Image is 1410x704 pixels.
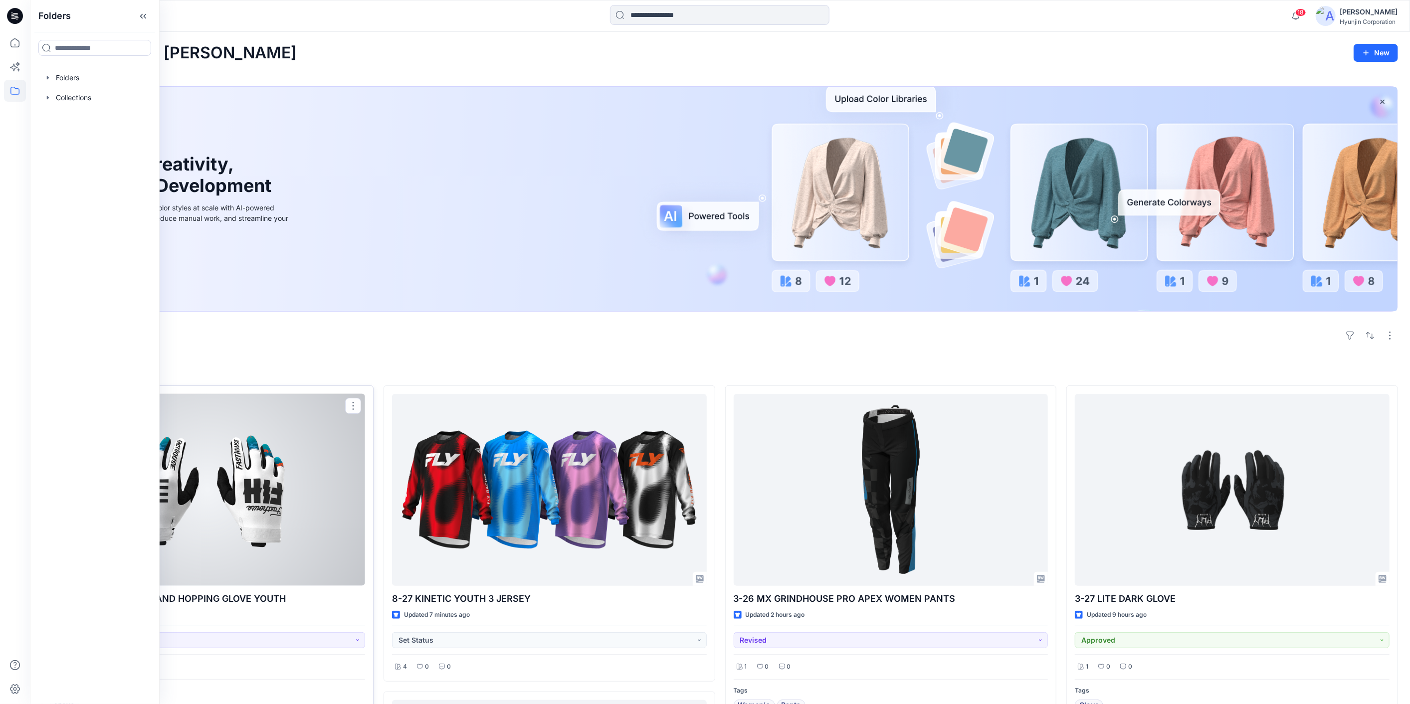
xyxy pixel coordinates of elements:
[765,662,769,672] p: 0
[1128,662,1132,672] p: 0
[50,686,365,696] p: Tags
[403,662,407,672] p: 4
[425,662,429,672] p: 0
[66,246,291,266] a: Discover more
[1075,592,1390,606] p: 3-27 LITE DARK GLOVE
[1316,6,1336,26] img: avatar
[1086,662,1088,672] p: 1
[66,202,291,234] div: Explore ideas faster and recolor styles at scale with AI-powered tools that boost creativity, red...
[1075,686,1390,696] p: Tags
[1340,18,1398,25] div: Hyunjin Corporation
[787,662,791,672] p: 0
[734,686,1048,696] p: Tags
[746,610,805,620] p: Updated 2 hours ago
[447,662,451,672] p: 0
[42,363,1398,375] h4: Styles
[66,154,276,196] h1: Unleash Creativity, Speed Up Development
[50,592,365,606] p: 1-GRINDHOUSE PRO ISLAND HOPPING GLOVE YOUTH
[734,592,1048,606] p: 3-26 MX GRINDHOUSE PRO APEX WOMEN PANTS
[42,44,297,62] h2: Welcome back, [PERSON_NAME]
[50,394,365,586] a: 1-GRINDHOUSE PRO ISLAND HOPPING GLOVE YOUTH
[1295,8,1306,16] span: 18
[1354,44,1398,62] button: New
[404,610,470,620] p: Updated 7 minutes ago
[1087,610,1147,620] p: Updated 9 hours ago
[392,592,707,606] p: 8-27 KINETIC YOUTH 3 JERSEY
[1075,394,1390,586] a: 3-27 LITE DARK GLOVE
[1340,6,1398,18] div: [PERSON_NAME]
[392,394,707,586] a: 8-27 KINETIC YOUTH 3 JERSEY
[1106,662,1110,672] p: 0
[745,662,747,672] p: 1
[734,394,1048,586] a: 3-26 MX GRINDHOUSE PRO APEX WOMEN PANTS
